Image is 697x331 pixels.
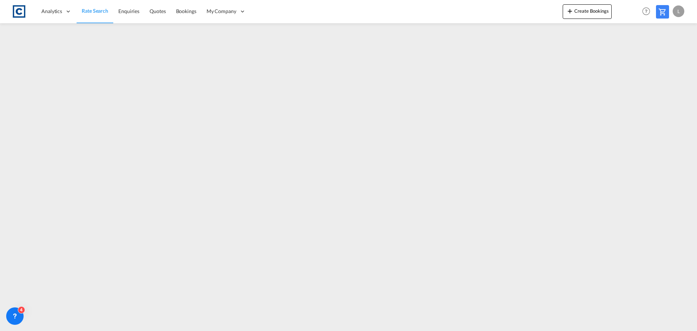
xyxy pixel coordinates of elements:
[673,5,684,17] div: L
[207,8,236,15] span: My Company
[150,8,166,14] span: Quotes
[82,8,108,14] span: Rate Search
[566,7,574,15] md-icon: icon-plus 400-fg
[640,5,656,18] div: Help
[41,8,62,15] span: Analytics
[118,8,139,14] span: Enquiries
[176,8,196,14] span: Bookings
[11,3,27,20] img: 1fdb9190129311efbfaf67cbb4249bed.jpeg
[563,4,612,19] button: icon-plus 400-fgCreate Bookings
[640,5,652,17] span: Help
